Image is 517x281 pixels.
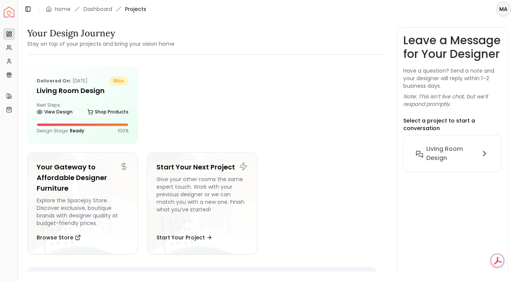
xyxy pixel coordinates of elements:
[55,5,71,13] a: Home
[496,2,511,17] button: MA
[125,5,146,13] span: Projects
[37,162,128,194] h5: Your Gateway to Affordable Designer Furniture
[156,175,248,227] div: Give your other rooms the same expert touch. Work with your previous designer or we can match you...
[27,27,175,39] h3: Your Design Journey
[4,7,14,17] a: Spacejoy
[156,162,248,172] h5: Start Your Next Project
[4,7,14,17] img: Spacejoy Logo
[403,67,502,90] p: Have a question? Send a note and your designer will reply within 1–2 business days.
[410,141,495,166] button: Living Room design
[37,78,71,84] b: Delivered on:
[37,128,84,134] p: Design Stage:
[84,5,112,13] a: Dashboard
[118,128,128,134] p: 100 %
[147,152,258,255] a: Start Your Next ProjectGive your other rooms the same expert touch. Work with your previous desig...
[109,76,128,85] span: bliss
[37,85,128,96] h5: Living Room design
[37,76,88,85] p: [DATE]
[70,127,84,134] span: Ready
[37,197,128,227] div: Explore the Spacejoy Store. Discover exclusive, boutique brands with designer quality at budget-f...
[426,144,466,163] h6: Living Room design
[156,230,212,245] button: Start Your Project
[403,93,502,108] p: Note: This isn’t live chat, but we’ll respond promptly.
[403,117,502,132] p: Select a project to start a conversation
[497,2,510,16] span: MA
[46,5,146,13] nav: breadcrumb
[37,102,128,117] div: Next Steps:
[403,34,502,61] h3: Leave a Message for Your Designer
[27,152,138,255] a: Your Gateway to Affordable Designer FurnitureExplore the Spacejoy Store. Discover exclusive, bout...
[87,107,128,117] a: Shop Products
[27,40,175,48] small: Stay on top of your projects and bring your vision home
[37,107,73,117] a: View Design
[37,230,81,245] button: Browse Store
